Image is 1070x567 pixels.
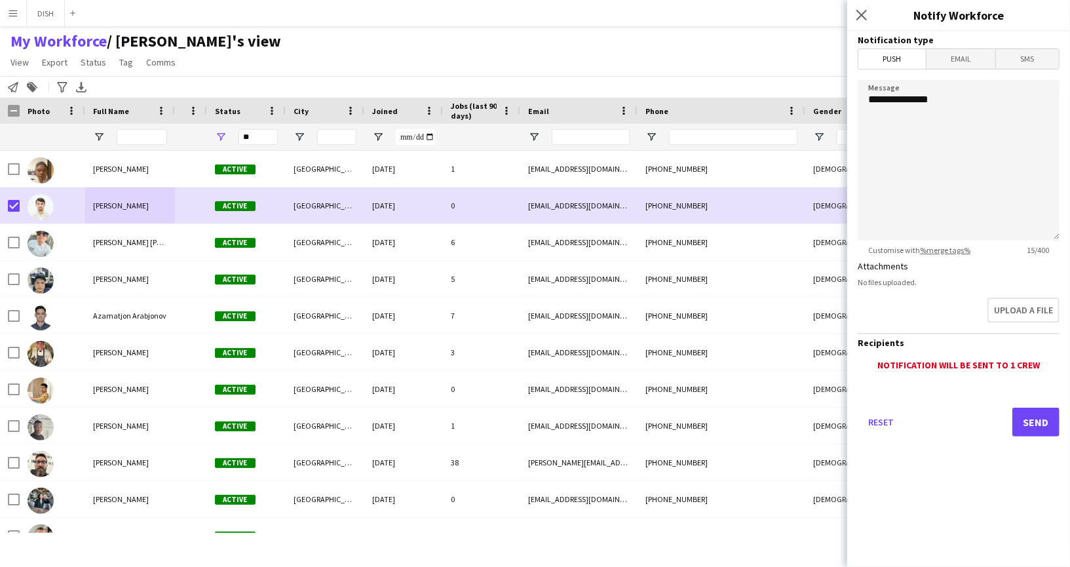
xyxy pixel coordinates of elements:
div: [PHONE_NUMBER] [638,298,805,334]
div: [PHONE_NUMBER] [638,371,805,407]
div: [DEMOGRAPHIC_DATA] [805,298,871,334]
app-action-btn: Export XLSX [73,79,89,95]
span: Jobs (last 90 days) [451,101,497,121]
div: [EMAIL_ADDRESS][DOMAIN_NAME] [520,481,638,517]
input: Email Filter Input [552,129,630,145]
div: 0 [443,187,520,224]
span: [PERSON_NAME] [93,384,149,394]
a: Comms [141,54,181,71]
div: 6 [443,224,520,260]
div: [DEMOGRAPHIC_DATA] [805,371,871,407]
div: [EMAIL_ADDRESS][DOMAIN_NAME] [520,187,638,224]
div: [PHONE_NUMBER] [638,224,805,260]
h3: Notify Workforce [847,7,1070,24]
span: Push [858,49,926,69]
span: Active [215,495,256,505]
button: Send [1012,408,1060,437]
div: [DATE] [364,151,443,187]
img: Doniyor Bakhtiyorov [28,378,54,404]
span: [PERSON_NAME] [93,421,149,431]
div: [DATE] [364,261,443,297]
img: Jennelyn Valle [28,488,54,514]
a: View [5,54,34,71]
div: [DEMOGRAPHIC_DATA] [805,518,871,554]
span: [PERSON_NAME] [93,164,149,174]
span: Active [215,311,256,321]
div: [PHONE_NUMBER] [638,151,805,187]
div: [EMAIL_ADDRESS][DOMAIN_NAME] [520,261,638,297]
span: Active [215,165,256,174]
span: Status [215,106,240,116]
span: Active [215,421,256,431]
img: Azamatjon Arabjonov [28,304,54,330]
span: john's view [107,31,281,51]
div: [DEMOGRAPHIC_DATA] [805,151,871,187]
div: [EMAIL_ADDRESS][DOMAIN_NAME] [520,151,638,187]
img: Amirkhon Irgashev [28,194,54,220]
button: Open Filter Menu [215,131,227,143]
div: [GEOGRAPHIC_DATA] [286,224,364,260]
a: %merge tags% [920,245,970,255]
div: [GEOGRAPHIC_DATA] [286,334,364,370]
div: 1 [443,408,520,444]
div: [GEOGRAPHIC_DATA] [286,444,364,480]
button: Open Filter Menu [93,131,105,143]
div: 0 [443,481,520,517]
div: [GEOGRAPHIC_DATA] [286,408,364,444]
span: Phone [645,106,668,116]
span: Full Name [93,106,129,116]
span: [PERSON_NAME] [93,494,149,504]
div: [PHONE_NUMBER] [638,481,805,517]
div: [EMAIL_ADDRESS][DOMAIN_NAME] [520,224,638,260]
div: [EMAIL_ADDRESS][DOMAIN_NAME] [520,334,638,370]
input: Gender Filter Input [837,129,863,145]
span: Email [528,106,549,116]
div: [EMAIL_ADDRESS][DOMAIN_NAME] [520,518,638,554]
img: Gordon Robertson [28,451,54,477]
img: Arvy Agarin [28,267,54,294]
div: No files uploaded. [858,277,1060,287]
div: [DATE] [364,334,443,370]
input: City Filter Input [317,129,356,145]
div: [GEOGRAPHIC_DATA] [286,298,364,334]
span: Customise with [858,245,981,255]
div: 1 [443,151,520,187]
app-action-btn: Notify workforce [5,79,21,95]
span: [PERSON_NAME] [PERSON_NAME] [93,237,206,247]
div: [DEMOGRAPHIC_DATA] [805,408,871,444]
h3: Recipients [858,337,1060,349]
img: Dennis De guzman [28,341,54,367]
div: [DEMOGRAPHIC_DATA] [805,261,871,297]
div: [PHONE_NUMBER] [638,444,805,480]
div: [EMAIL_ADDRESS][DOMAIN_NAME] [520,298,638,334]
span: Comms [146,56,176,68]
span: Active [215,348,256,358]
div: [DEMOGRAPHIC_DATA] [805,444,871,480]
span: City [294,106,309,116]
a: Tag [114,54,138,71]
input: Full Name Filter Input [117,129,167,145]
h3: Notification type [858,34,1060,46]
div: [GEOGRAPHIC_DATA] [286,261,364,297]
span: [PERSON_NAME] [93,274,149,284]
div: [DEMOGRAPHIC_DATA] [805,224,871,260]
span: Active [215,238,256,248]
span: Active [215,385,256,395]
div: [DATE] [364,298,443,334]
button: Reset [858,408,905,437]
div: [PHONE_NUMBER] [638,334,805,370]
a: Status [75,54,111,71]
div: [EMAIL_ADDRESS][DOMAIN_NAME] [520,371,638,407]
a: My Workforce [10,31,107,51]
span: Status [81,56,106,68]
span: SMS [996,49,1059,69]
span: [PERSON_NAME] [93,201,149,210]
div: 0 [443,371,520,407]
div: [DATE] [364,518,443,554]
button: DISH [27,1,65,26]
div: [GEOGRAPHIC_DATA] [286,151,364,187]
div: [GEOGRAPHIC_DATA] [286,371,364,407]
div: [PHONE_NUMBER] [638,187,805,224]
span: Joined [372,106,398,116]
